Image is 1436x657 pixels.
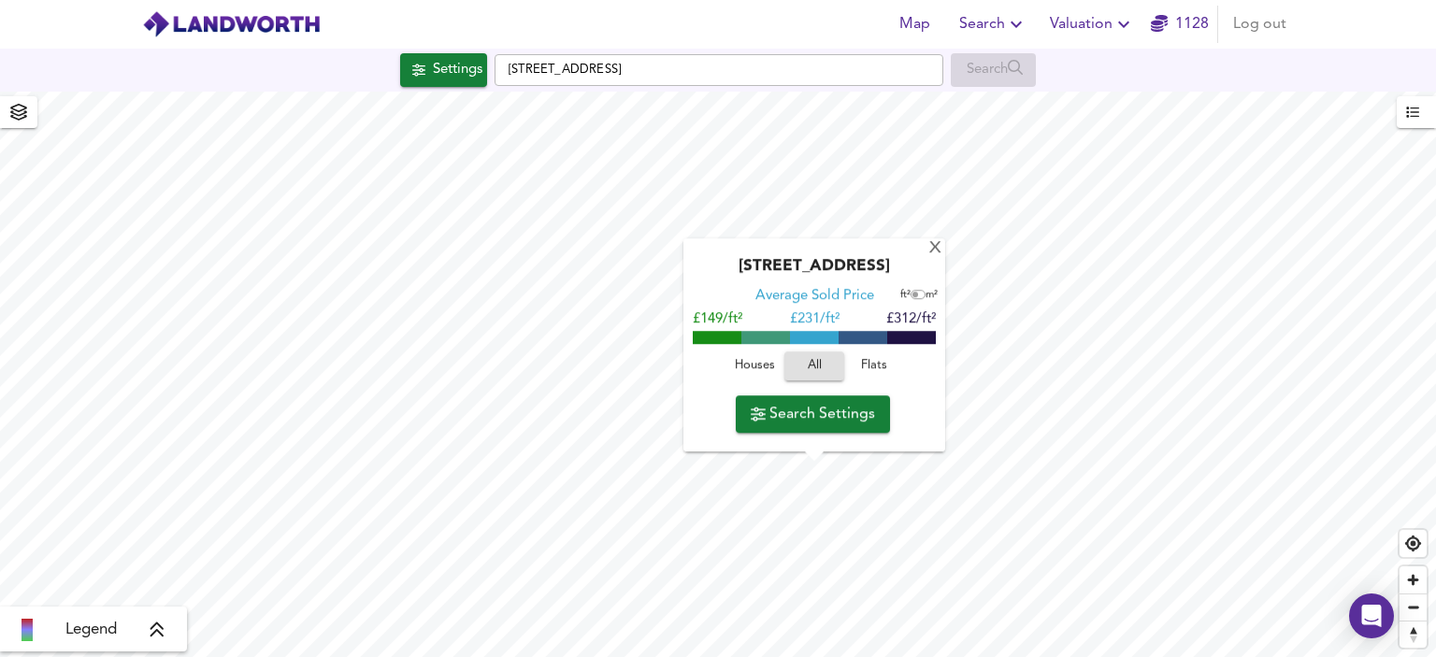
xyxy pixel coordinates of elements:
[927,240,943,258] div: X
[1400,594,1427,621] span: Zoom out
[849,356,899,378] span: Flats
[1151,11,1209,37] a: 1128
[1150,6,1210,43] button: 1128
[1050,11,1135,37] span: Valuation
[1233,11,1286,37] span: Log out
[693,313,742,327] span: £149/ft²
[1400,593,1427,621] button: Zoom out
[693,258,936,288] div: [STREET_ADDRESS]
[1400,621,1427,648] span: Reset bearing to north
[794,356,835,378] span: All
[926,291,938,301] span: m²
[886,313,936,327] span: £312/ft²
[900,291,911,301] span: ft²
[1400,566,1427,593] button: Zoom in
[784,352,844,381] button: All
[952,6,1035,43] button: Search
[884,6,944,43] button: Map
[729,356,780,378] span: Houses
[495,54,943,86] input: Enter a location...
[951,53,1036,87] div: Enable a Source before running a Search
[725,352,784,381] button: Houses
[65,619,117,641] span: Legend
[1226,6,1294,43] button: Log out
[892,11,937,37] span: Map
[1042,6,1142,43] button: Valuation
[400,53,487,87] button: Settings
[1349,593,1394,638] div: Open Intercom Messenger
[959,11,1027,37] span: Search
[790,313,840,327] span: £ 231/ft²
[1400,530,1427,557] button: Find my location
[142,10,321,38] img: logo
[751,401,875,427] span: Search Settings
[1400,621,1427,648] button: Reset bearing to north
[433,58,482,82] div: Settings
[844,352,904,381] button: Flats
[736,395,890,433] button: Search Settings
[755,288,874,307] div: Average Sold Price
